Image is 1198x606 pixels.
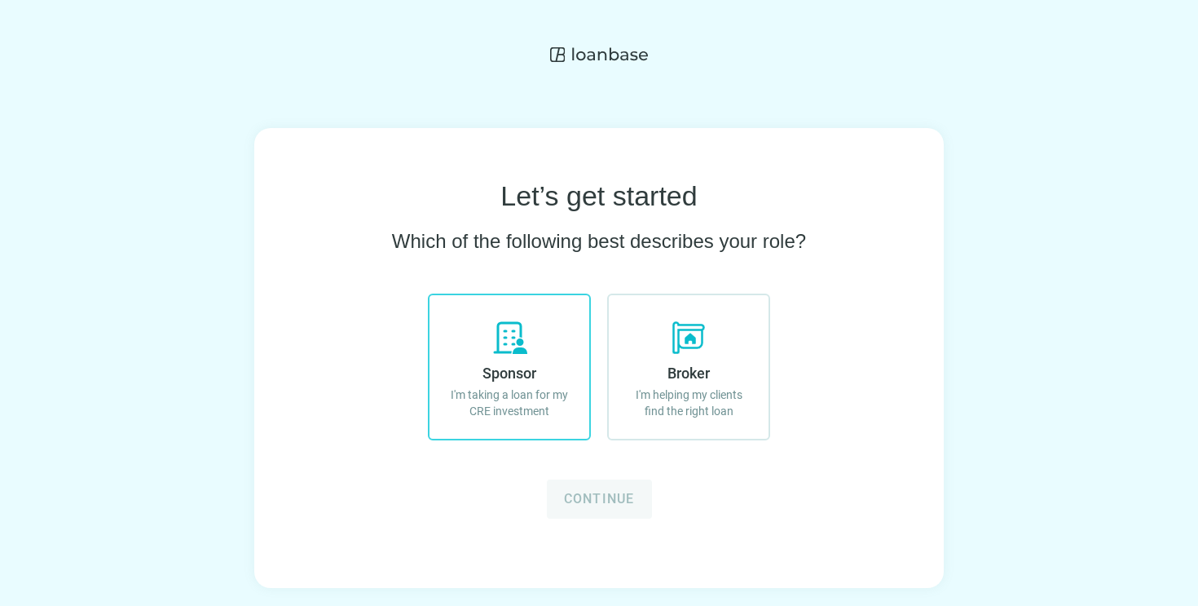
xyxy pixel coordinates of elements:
[547,480,652,519] button: Continue
[392,228,806,254] h2: Which of the following best describes your role?
[446,387,573,419] p: I'm taking a loan for my CRE investment
[625,387,752,419] p: I'm helping my clients find the right loan
[500,180,697,212] h1: Let’s get started
[667,365,710,382] span: Broker
[482,365,536,382] span: Sponsor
